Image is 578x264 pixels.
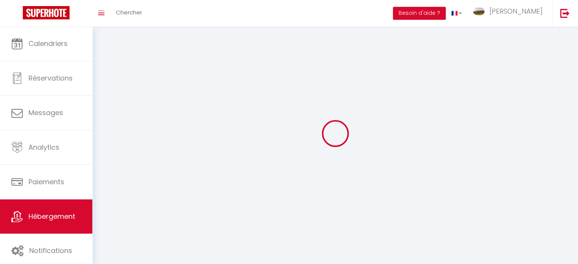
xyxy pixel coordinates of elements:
span: Chercher [116,8,142,16]
span: Analytics [29,142,59,152]
span: Messages [29,108,63,117]
img: logout [560,8,570,18]
button: Besoin d'aide ? [393,7,446,20]
span: Notifications [29,246,72,255]
span: Hébergement [29,212,75,221]
span: Réservations [29,73,73,83]
img: ... [473,8,485,15]
span: Calendriers [29,39,68,48]
img: Super Booking [23,6,70,19]
span: Paiements [29,177,64,187]
span: [PERSON_NAME] [489,6,543,16]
